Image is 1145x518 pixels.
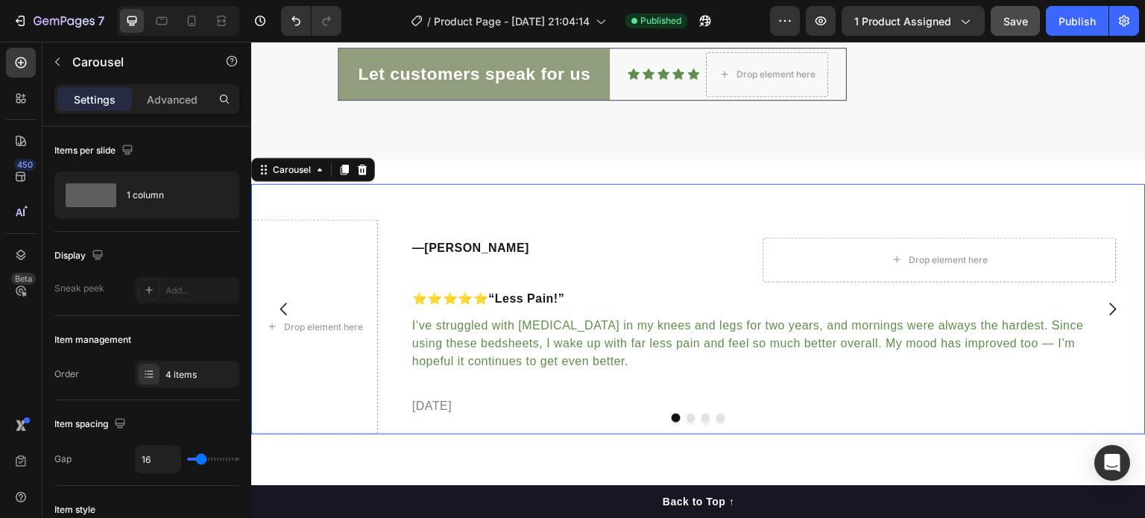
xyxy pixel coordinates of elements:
div: Drop element here [658,212,737,224]
p: [DATE] [161,356,864,373]
strong: “Less Pain!” [238,250,314,263]
p: ⭐️⭐️⭐️⭐️⭐️ [161,248,864,266]
button: Publish [1046,6,1108,36]
div: 1 column [127,178,218,212]
div: Carousel [19,121,63,135]
div: Sneak peek [54,282,104,295]
div: Item style [54,503,95,517]
button: 1 product assigned [842,6,985,36]
div: Items per slide [54,141,136,161]
div: 450 [14,159,36,171]
span: Published [640,14,681,28]
div: Open Intercom Messenger [1094,445,1130,481]
button: Dot [435,372,444,381]
span: Product Page - [DATE] 21:04:14 [434,13,590,29]
div: Back to Top ↑ [411,452,483,468]
span: 1 product assigned [854,13,951,29]
button: Dot [450,372,459,381]
span: Save [1003,15,1028,28]
button: 7 [6,6,111,36]
div: Beta [11,273,36,285]
p: 7 [98,12,104,30]
div: Item management [54,333,131,347]
div: Display [54,246,107,266]
div: Publish [1059,13,1096,29]
button: Dot [465,372,474,381]
button: Carousel Next Arrow [841,247,883,288]
div: 4 items [165,368,236,382]
button: Save [991,6,1040,36]
p: I’ve struggled with [MEDICAL_DATA] in my knees and legs for two years, and mornings were always t... [161,275,864,329]
div: Item spacing [54,414,129,435]
div: Undo/Redo [281,6,341,36]
span: / [427,13,431,29]
button: Dot [420,372,429,381]
p: Carousel [72,53,199,71]
div: Gap [54,452,72,466]
input: Auto [136,446,180,473]
iframe: Design area [251,42,1145,518]
p: Advanced [147,92,198,107]
p: Settings [74,92,116,107]
div: Order [54,367,79,381]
